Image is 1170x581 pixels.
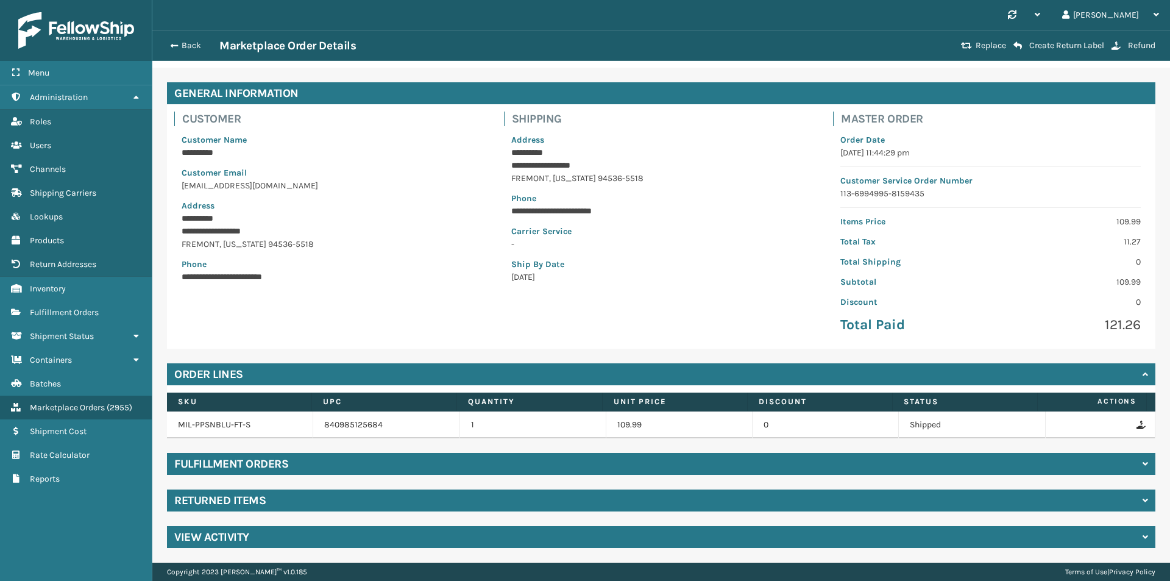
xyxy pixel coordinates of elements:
i: Refund [1111,41,1121,50]
button: Back [163,40,219,51]
span: Rate Calculator [30,450,90,460]
p: Total Tax [840,235,983,248]
i: Refund Order Line [1136,421,1144,429]
i: Replace [961,41,972,50]
p: Carrier Service [511,225,812,238]
span: Roles [30,116,51,127]
span: Address [511,135,544,145]
p: Customer Name [182,134,482,146]
span: Batches [30,379,61,389]
p: Phone [182,258,482,271]
p: 0 [998,296,1141,308]
p: Customer Service Order Number [840,174,1141,187]
div: | [1065,563,1155,581]
h4: Returned Items [174,493,266,508]
span: Administration [30,92,88,102]
h4: View Activity [174,530,249,544]
h3: Marketplace Order Details [219,38,356,53]
a: Privacy Policy [1109,568,1155,576]
p: FREMONT , [US_STATE] 94536-5518 [182,238,482,251]
p: Copyright 2023 [PERSON_NAME]™ v 1.0.185 [167,563,307,581]
span: Containers [30,355,72,365]
td: 840985125684 [313,412,459,438]
label: Discount [759,396,881,407]
td: 0 [753,412,899,438]
td: 109.99 [606,412,753,438]
label: Unit Price [614,396,736,407]
label: Status [904,396,1026,407]
label: UPC [323,396,445,407]
button: Refund [1108,40,1159,51]
p: 11.27 [998,235,1141,248]
p: Total Paid [840,316,983,334]
p: [DATE] 11:44:29 pm [840,146,1141,159]
img: logo [18,12,134,49]
span: Marketplace Orders [30,402,105,413]
span: Reports [30,474,60,484]
p: 109.99 [998,276,1141,288]
span: Users [30,140,51,151]
button: Create Return Label [1010,40,1108,51]
span: Lookups [30,212,63,222]
span: Fulfillment Orders [30,307,99,318]
h4: Customer [182,112,489,126]
p: Subtotal [840,276,983,288]
a: Terms of Use [1065,568,1107,576]
h4: Order Lines [174,367,243,382]
p: Total Shipping [840,255,983,268]
label: Quantity [468,396,590,407]
p: [EMAIL_ADDRESS][DOMAIN_NAME] [182,179,482,192]
td: 1 [460,412,606,438]
h4: General Information [167,82,1155,104]
td: Shipped [899,412,1045,438]
p: 113-6994995-8159435 [840,187,1141,200]
a: MIL-PPSNBLU-FT-S [178,419,250,430]
h4: Fulfillment Orders [174,457,288,471]
p: 121.26 [998,316,1141,334]
button: Replace [957,40,1010,51]
span: Actions [1041,391,1144,412]
i: Create Return Label [1013,41,1022,51]
p: Discount [840,296,983,308]
p: 0 [998,255,1141,268]
p: Phone [511,192,812,205]
span: Shipment Status [30,331,94,341]
h4: Master Order [841,112,1148,126]
span: ( 2955 ) [107,402,132,413]
p: Items Price [840,215,983,228]
p: 109.99 [998,215,1141,228]
span: Menu [28,68,49,78]
span: Products [30,235,64,246]
span: Return Addresses [30,259,96,269]
span: Channels [30,164,66,174]
p: - [511,238,812,251]
h4: Shipping [512,112,819,126]
p: Order Date [840,134,1141,146]
span: Shipping Carriers [30,188,96,198]
span: Inventory [30,283,66,294]
p: Customer Email [182,166,482,179]
p: Ship By Date [511,258,812,271]
p: FREMONT , [US_STATE] 94536-5518 [511,172,812,185]
p: [DATE] [511,271,812,283]
label: SKU [178,396,300,407]
span: Address [182,201,214,211]
span: Shipment Cost [30,426,87,437]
